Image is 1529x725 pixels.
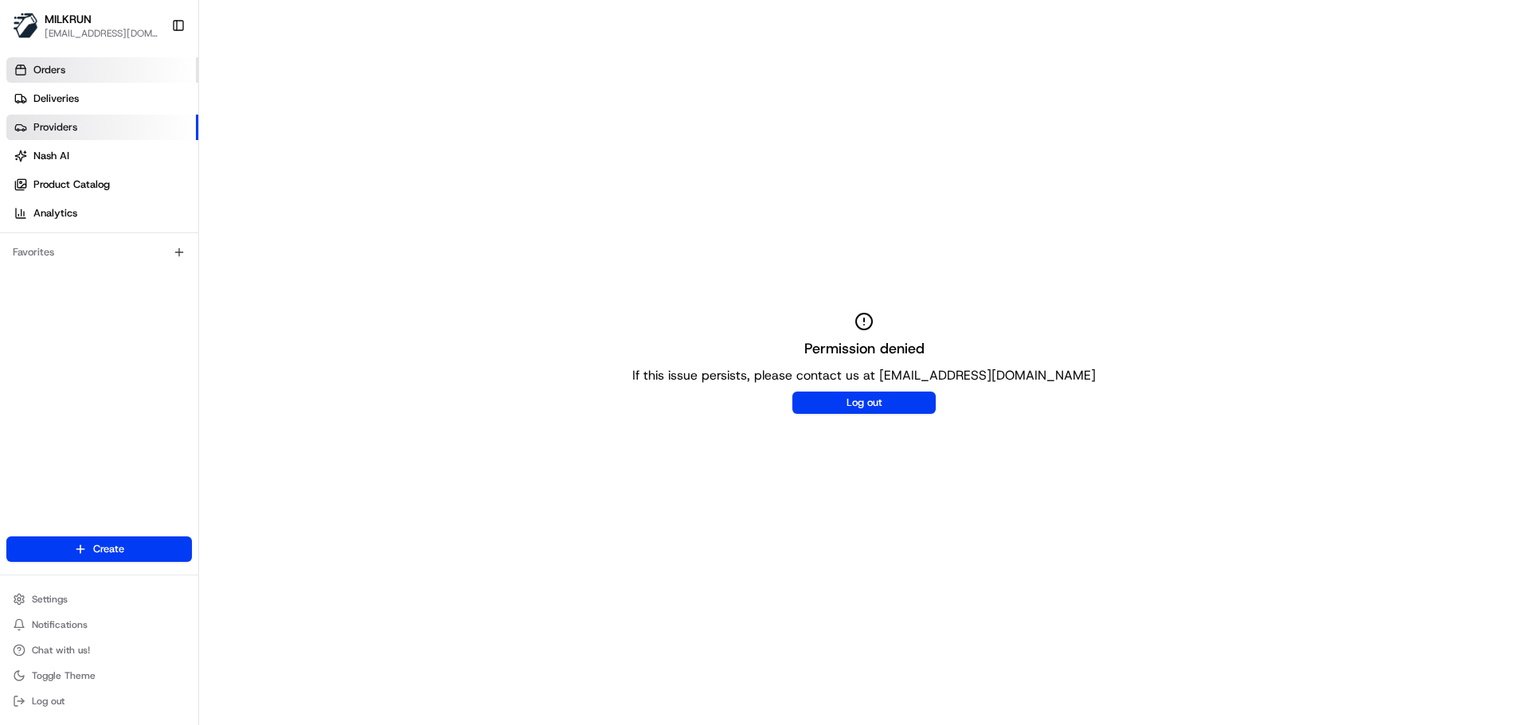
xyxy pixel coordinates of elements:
[33,63,65,77] span: Orders
[271,157,290,176] button: Start new chat
[632,366,1096,385] p: If this issue persists, please contact us at [EMAIL_ADDRESS][DOMAIN_NAME]
[33,120,77,134] span: Providers
[6,536,192,562] button: Create
[6,690,192,712] button: Log out
[32,644,90,657] span: Chat with us!
[6,201,198,226] a: Analytics
[6,639,192,661] button: Chat with us!
[6,614,192,636] button: Notifications
[32,618,88,631] span: Notifications
[45,27,158,40] button: [EMAIL_ADDRESS][DOMAIN_NAME]
[45,11,92,27] button: MILKRUN
[16,152,45,181] img: 1736555255976-a54dd68f-1ca7-489b-9aae-adbdc363a1c4
[128,224,262,253] a: 💻API Documentation
[6,57,198,83] a: Orders
[6,665,192,687] button: Toggle Theme
[6,240,192,265] div: Favorites
[33,149,69,163] span: Nash AI
[792,392,936,414] button: Log out
[6,6,165,45] button: MILKRUNMILKRUN[EMAIL_ADDRESS][DOMAIN_NAME]
[32,695,65,707] span: Log out
[804,337,925,360] h2: Permission denied
[6,86,198,111] a: Deliveries
[32,593,68,606] span: Settings
[13,13,38,38] img: MILKRUN
[10,224,128,253] a: 📗Knowledge Base
[6,588,192,610] button: Settings
[135,232,147,245] div: 💻
[33,206,77,220] span: Analytics
[93,542,124,556] span: Create
[33,177,110,192] span: Product Catalog
[16,16,48,48] img: Nash
[6,143,198,169] a: Nash AI
[6,115,198,140] a: Providers
[16,232,29,245] div: 📗
[151,231,256,247] span: API Documentation
[33,92,79,106] span: Deliveries
[32,669,96,682] span: Toggle Theme
[54,152,261,168] div: Start new chat
[158,270,193,282] span: Pylon
[32,231,122,247] span: Knowledge Base
[112,269,193,282] a: Powered byPylon
[41,103,263,119] input: Clear
[16,64,290,89] p: Welcome 👋
[6,172,198,197] a: Product Catalog
[54,168,201,181] div: We're available if you need us!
